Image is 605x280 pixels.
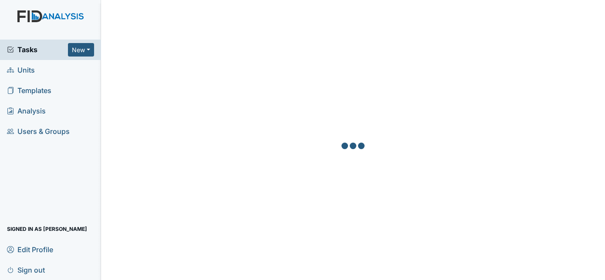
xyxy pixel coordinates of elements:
[7,44,68,55] a: Tasks
[7,263,45,277] span: Sign out
[7,104,46,118] span: Analysis
[7,222,87,236] span: Signed in as [PERSON_NAME]
[7,84,51,97] span: Templates
[7,63,35,77] span: Units
[7,125,70,138] span: Users & Groups
[68,43,94,57] button: New
[7,243,53,256] span: Edit Profile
